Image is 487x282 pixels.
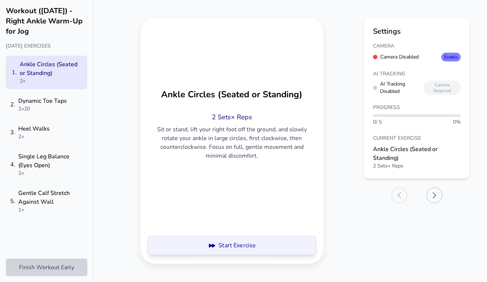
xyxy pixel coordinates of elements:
div: 2 × 20 [18,105,67,113]
div: 5 . [10,197,15,206]
div: Dynamic Toe Taps [18,97,67,105]
h3: Progress [373,104,461,111]
p: 2 Sets × Reps [155,112,309,122]
div: 2 × [18,170,83,177]
div: Ankle Circles (Seated or Standing) [373,145,461,162]
button: 4.Single Leg Balance (Eyes Open)2× [6,148,87,181]
h3: Camera [373,42,461,50]
span: 0 % [453,119,461,126]
button: Finish Workout Early [6,259,87,276]
div: Single Leg Balance (Eyes Open) [18,152,83,170]
div: 1 . [12,68,17,77]
p: Sit or stand, lift your right foot off the ground, and slowly rotate your ankle in large circles,... [155,125,309,160]
div: Heel Walks [18,124,50,133]
div: 4 . [10,160,15,169]
h2: Settings [373,26,461,37]
h1: Workout ([DATE]) - Right Ankle Warm-Up for Jog [6,6,87,37]
div: 2 . [10,100,15,109]
span: 0 / 5 [373,119,382,126]
div: [DATE] Exercises [6,42,87,50]
button: Enable [441,53,461,61]
div: 3 . [10,128,15,137]
div: 2 Sets × Reps [373,162,461,170]
div: 2 × [18,133,50,140]
div: Ankle Circles (Seated or Standing) [20,60,83,78]
h3: AI Tracking [373,70,461,78]
button: 3.Heel Walks2× [6,120,87,145]
div: 1 × [18,206,83,214]
button: Start Exercise [149,236,315,255]
span: AI Tracking Disabled [380,80,423,95]
div: Gentle Calf Stretch Against Wall [18,189,83,206]
h3: Current Exercise [373,135,461,142]
button: 1.Ankle Circles (Seated or Standing)2× [6,56,87,89]
button: Camera Required [423,80,461,95]
button: 5.Gentle Calf Stretch Against Wall1× [6,184,87,218]
button: 2.Dynamic Toe Taps2×20 [6,92,87,117]
div: 2 × [20,78,83,85]
h2: Ankle Circles (Seated or Standing) [161,89,303,100]
span: Camera Disabled [380,53,419,61]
